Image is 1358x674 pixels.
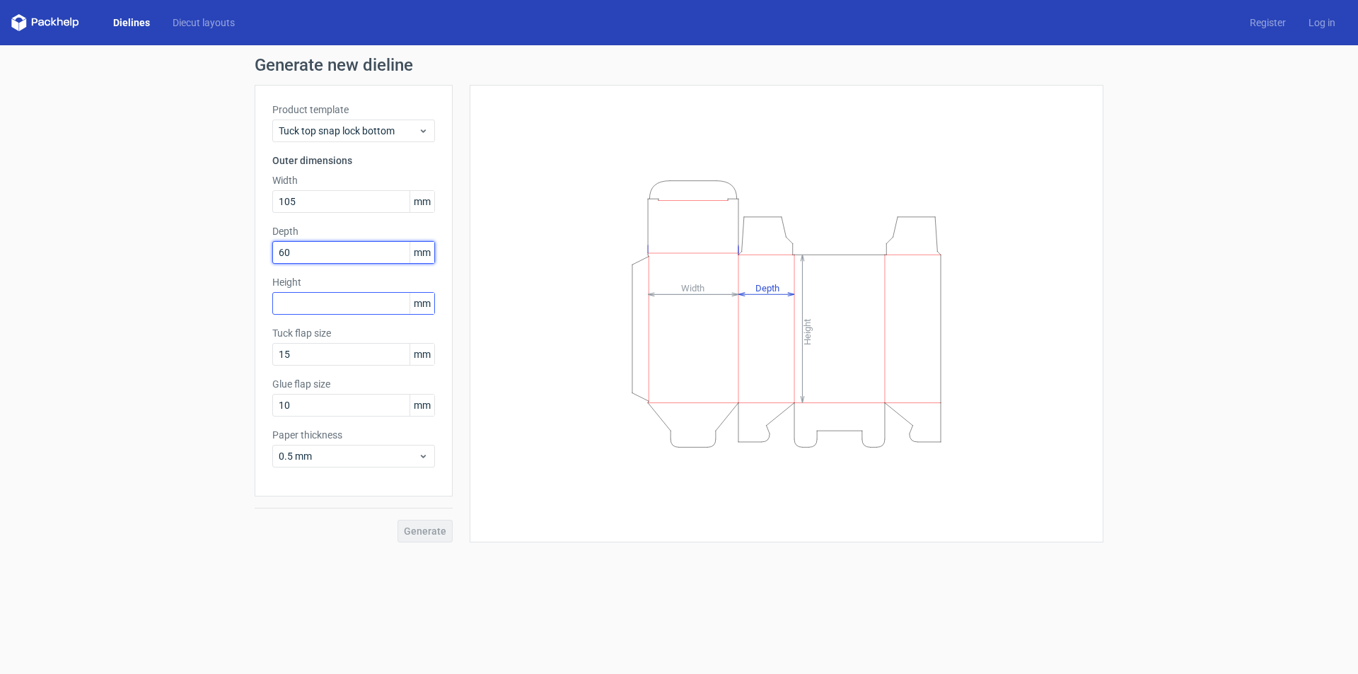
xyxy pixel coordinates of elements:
[1238,16,1297,30] a: Register
[272,103,435,117] label: Product template
[1297,16,1347,30] a: Log in
[272,275,435,289] label: Height
[681,282,704,293] tspan: Width
[102,16,161,30] a: Dielines
[272,173,435,187] label: Width
[272,153,435,168] h3: Outer dimensions
[161,16,246,30] a: Diecut layouts
[802,318,813,344] tspan: Height
[410,191,434,212] span: mm
[272,377,435,391] label: Glue flap size
[272,224,435,238] label: Depth
[279,449,418,463] span: 0.5 mm
[410,395,434,416] span: mm
[410,242,434,263] span: mm
[755,282,779,293] tspan: Depth
[272,428,435,442] label: Paper thickness
[279,124,418,138] span: Tuck top snap lock bottom
[272,326,435,340] label: Tuck flap size
[410,344,434,365] span: mm
[255,57,1103,74] h1: Generate new dieline
[410,293,434,314] span: mm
